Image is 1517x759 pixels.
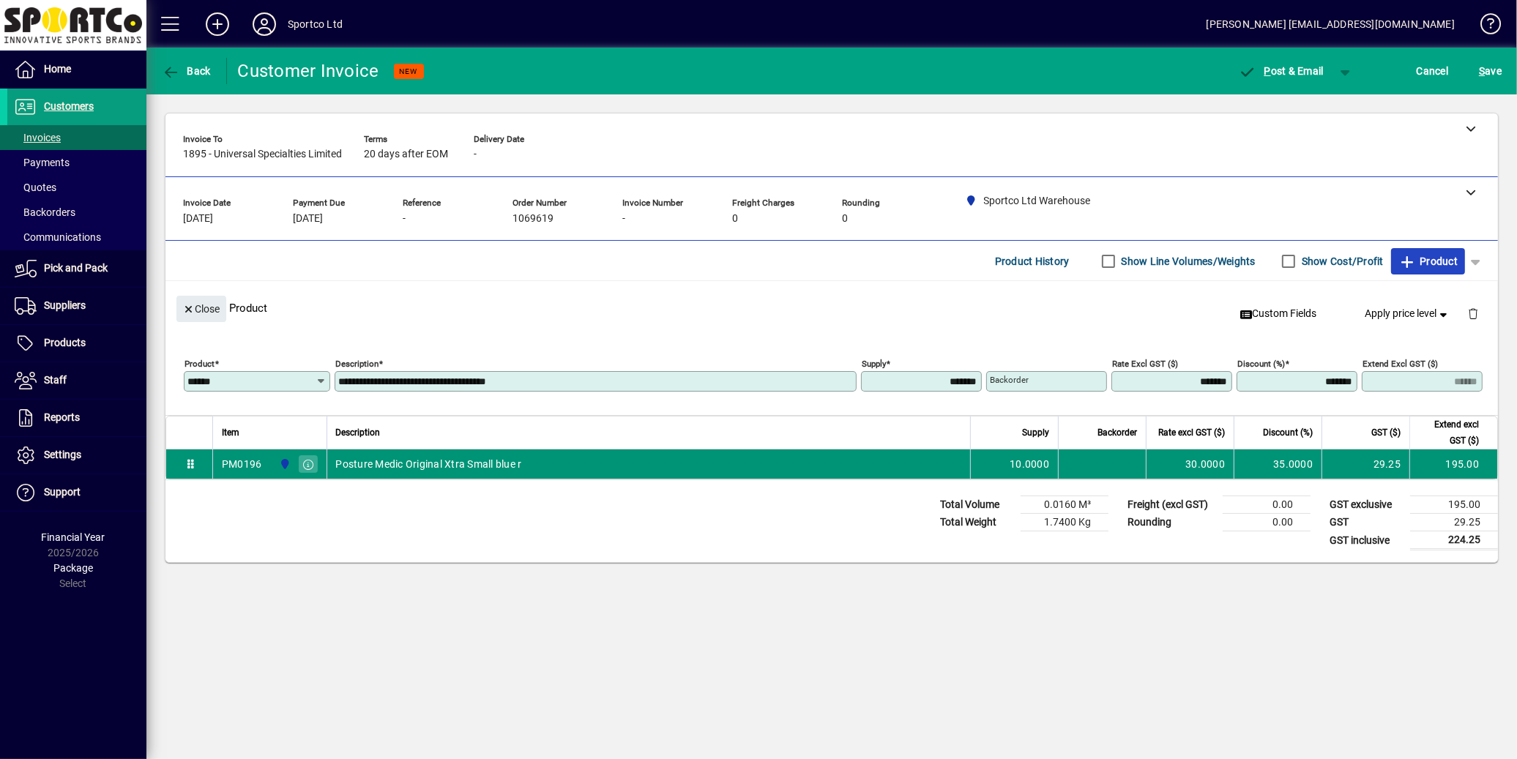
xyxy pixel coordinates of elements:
button: Custom Fields [1234,301,1323,327]
span: Backorders [15,206,75,218]
span: Product History [995,250,1070,273]
a: Home [7,51,146,88]
span: Product [1398,250,1458,273]
span: [DATE] [293,213,323,225]
button: Delete [1455,296,1491,331]
td: 29.25 [1410,514,1498,531]
span: Home [44,63,71,75]
span: Suppliers [44,299,86,311]
a: Quotes [7,175,146,200]
span: Description [336,425,381,441]
span: - [474,149,477,160]
button: Add [194,11,241,37]
span: Communications [15,231,101,243]
span: GST ($) [1371,425,1401,441]
span: 0 [842,213,848,225]
a: Pick and Pack [7,250,146,287]
span: Staff [44,374,67,386]
span: Rate excl GST ($) [1158,425,1225,441]
span: Close [182,297,220,321]
td: 35.0000 [1234,449,1322,479]
button: Cancel [1413,58,1453,84]
td: 0.00 [1223,496,1311,514]
span: - [622,213,625,225]
td: GST inclusive [1322,531,1410,550]
span: Settings [44,449,81,460]
span: Products [44,337,86,348]
span: Item [222,425,239,441]
a: Backorders [7,200,146,225]
a: Payments [7,150,146,175]
button: Product [1391,248,1465,274]
button: Save [1475,58,1505,84]
span: Invoices [15,132,61,143]
td: GST exclusive [1322,496,1410,514]
span: - [403,213,406,225]
span: Financial Year [42,531,105,543]
span: Customers [44,100,94,112]
span: Custom Fields [1240,306,1317,321]
span: Reports [44,411,80,423]
span: Back [162,65,211,77]
span: 0 [732,213,738,225]
td: 1.7400 Kg [1021,514,1108,531]
span: Support [44,486,81,498]
mat-label: Backorder [990,375,1029,385]
span: S [1479,65,1485,77]
a: Staff [7,362,146,399]
mat-label: Extend excl GST ($) [1363,359,1438,369]
span: Sportco Ltd Warehouse [275,456,292,472]
span: Package [53,562,93,574]
button: Close [176,296,226,322]
div: Product [165,281,1498,334]
a: Settings [7,437,146,474]
mat-label: Description [335,359,379,369]
td: Total Volume [933,496,1021,514]
div: Sportco Ltd [288,12,343,36]
app-page-header-button: Back [146,58,227,84]
span: Payments [15,157,70,168]
td: 29.25 [1322,449,1409,479]
a: Communications [7,225,146,250]
td: 195.00 [1410,496,1498,514]
app-page-header-button: Delete [1455,307,1491,320]
td: 0.0160 M³ [1021,496,1108,514]
button: Profile [241,11,288,37]
span: [DATE] [183,213,213,225]
td: GST [1322,514,1410,531]
span: 1069619 [512,213,553,225]
label: Show Cost/Profit [1299,254,1384,269]
td: 224.25 [1410,531,1498,550]
span: 20 days after EOM [364,149,448,160]
mat-label: Product [184,359,215,369]
span: 1895 - Universal Specialties Limited [183,149,342,160]
a: Knowledge Base [1469,3,1499,51]
td: 195.00 [1409,449,1497,479]
label: Show Line Volumes/Weights [1119,254,1256,269]
span: Quotes [15,182,56,193]
span: Extend excl GST ($) [1419,416,1479,449]
mat-label: Rate excl GST ($) [1112,359,1178,369]
span: ave [1479,59,1502,83]
span: 10.0000 [1010,457,1049,471]
div: [PERSON_NAME] [EMAIL_ADDRESS][DOMAIN_NAME] [1207,12,1455,36]
span: Supply [1022,425,1049,441]
app-page-header-button: Close [173,302,230,315]
span: Pick and Pack [44,262,108,274]
div: 30.0000 [1155,457,1225,471]
span: ost & Email [1239,65,1324,77]
td: Rounding [1120,514,1223,531]
div: PM0196 [222,457,262,471]
td: Total Weight [933,514,1021,531]
td: Freight (excl GST) [1120,496,1223,514]
button: Product History [989,248,1076,274]
a: Support [7,474,146,511]
span: P [1264,65,1271,77]
a: Reports [7,400,146,436]
span: Discount (%) [1263,425,1313,441]
a: Suppliers [7,288,146,324]
span: Backorder [1097,425,1137,441]
span: NEW [400,67,418,76]
span: Cancel [1417,59,1449,83]
a: Products [7,325,146,362]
